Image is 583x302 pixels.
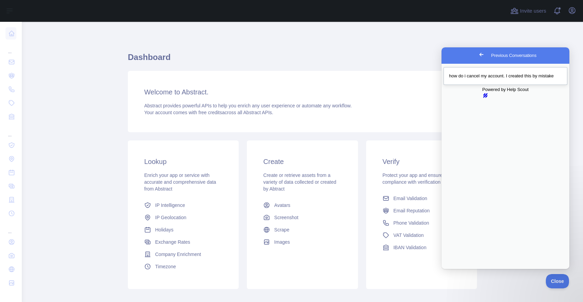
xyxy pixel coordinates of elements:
[5,221,16,235] div: ...
[155,214,186,221] span: IP Geolocation
[274,226,289,233] span: Scrape
[520,7,546,15] span: Invite users
[260,199,344,211] a: Avatars
[260,211,344,224] a: Screenshot
[144,157,222,166] h3: Lookup
[144,110,273,115] span: Your account comes with across all Abstract APIs.
[263,157,341,166] h3: Create
[141,224,225,236] a: Holidays
[198,110,222,115] span: free credits
[380,192,463,205] a: Email Validation
[393,232,424,239] span: VAT Validation
[260,236,344,248] a: Images
[274,214,298,221] span: Screenshot
[141,248,225,260] a: Company Enrichment
[393,195,427,202] span: Email Validation
[141,236,225,248] a: Exchange Rates
[383,172,452,185] span: Protect your app and ensure compliance with verification APIs
[442,47,569,269] iframe: Help Scout Beacon - Live Chat, Contact Form, and Knowledge Base
[260,224,344,236] a: Scrape
[144,87,461,97] h3: Welcome to Abstract.
[380,241,463,254] a: IBAN Validation
[144,103,352,108] span: Abstract provides powerful APIs to help you enrich any user experience or automate any workflow.
[144,172,216,192] span: Enrich your app or service with accurate and comprehensive data from Abstract
[141,211,225,224] a: IP Geolocation
[509,5,548,16] button: Invite users
[274,239,290,245] span: Images
[393,220,429,226] span: Phone Validation
[155,263,176,270] span: Timezone
[393,207,430,214] span: Email Reputation
[155,202,185,209] span: IP Intelligence
[128,52,477,68] h1: Dashboard
[383,157,461,166] h3: Verify
[380,217,463,229] a: Phone Validation
[5,124,16,138] div: ...
[263,172,336,192] span: Create or retrieve assets from a variety of data collected or created by Abtract
[380,229,463,241] a: VAT Validation
[546,274,569,288] iframe: Help Scout Beacon - Close
[141,199,225,211] a: IP Intelligence
[393,244,427,251] span: IBAN Validation
[155,226,174,233] span: Holidays
[141,260,225,273] a: Timezone
[155,251,201,258] span: Company Enrichment
[155,239,190,245] span: Exchange Rates
[5,41,16,55] div: ...
[274,202,290,209] span: Avatars
[380,205,463,217] a: Email Reputation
